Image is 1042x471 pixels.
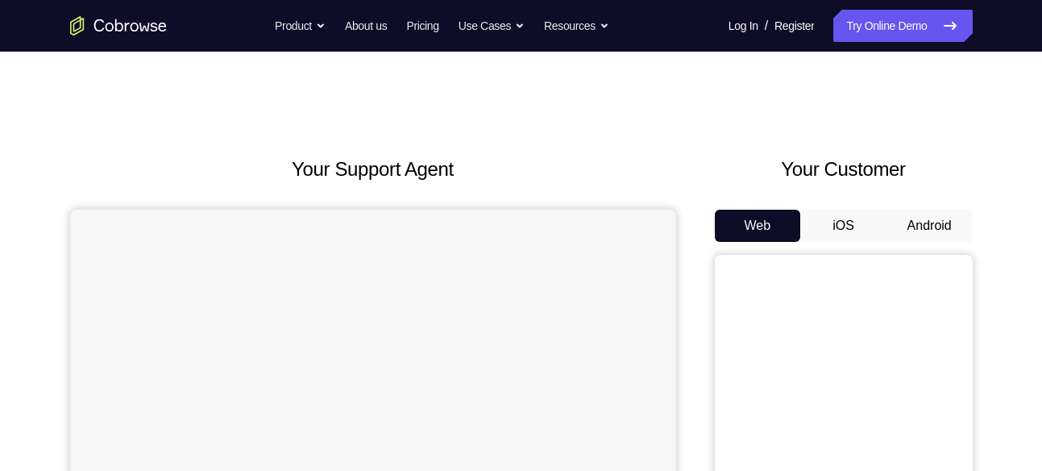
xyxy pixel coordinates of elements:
[774,10,814,42] a: Register
[886,210,973,242] button: Android
[275,10,326,42] button: Product
[544,10,609,42] button: Resources
[729,10,758,42] a: Log In
[406,10,438,42] a: Pricing
[70,155,676,184] h2: Your Support Agent
[459,10,525,42] button: Use Cases
[715,155,973,184] h2: Your Customer
[833,10,972,42] a: Try Online Demo
[70,16,167,35] a: Go to the home page
[715,210,801,242] button: Web
[800,210,886,242] button: iOS
[765,16,768,35] span: /
[345,10,387,42] a: About us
